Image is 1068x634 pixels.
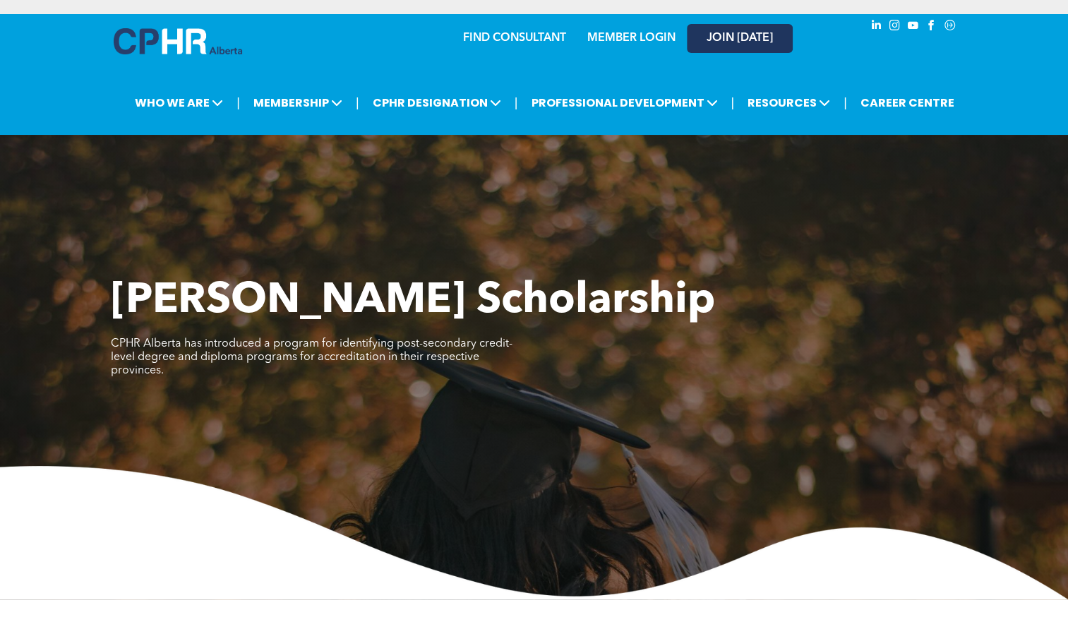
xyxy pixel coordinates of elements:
[707,32,773,45] span: JOIN [DATE]
[368,90,505,116] span: CPHR DESIGNATION
[924,18,940,37] a: facebook
[131,90,227,116] span: WHO WE ARE
[249,90,347,116] span: MEMBERSHIP
[869,18,884,37] a: linkedin
[743,90,834,116] span: RESOURCES
[515,88,518,117] li: |
[527,90,721,116] span: PROFESSIONAL DEVELOPMENT
[887,18,903,37] a: instagram
[856,90,959,116] a: CAREER CENTRE
[111,338,512,376] span: CPHR Alberta has introduced a program for identifying post-secondary credit-level degree and dipl...
[687,24,793,53] a: JOIN [DATE]
[942,18,958,37] a: Social network
[114,28,242,54] img: A blue and white logo for cp alberta
[236,88,240,117] li: |
[844,88,847,117] li: |
[111,280,715,323] span: [PERSON_NAME] Scholarship
[906,18,921,37] a: youtube
[463,32,566,44] a: FIND CONSULTANT
[731,88,734,117] li: |
[356,88,359,117] li: |
[587,32,676,44] a: MEMBER LOGIN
